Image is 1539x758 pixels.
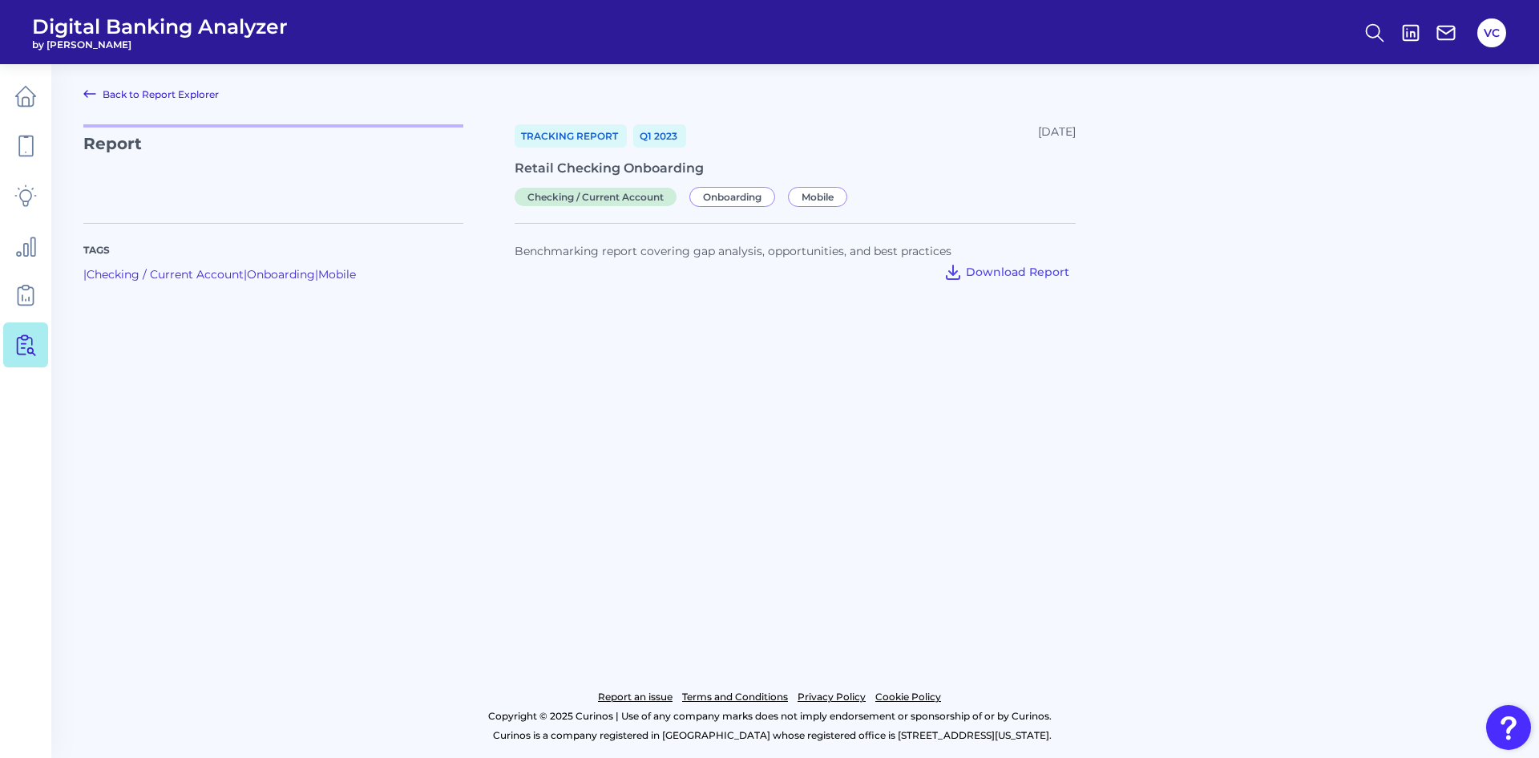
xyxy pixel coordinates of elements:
[79,707,1460,726] p: Copyright © 2025 Curinos | Use of any company marks does not imply endorsement or sponsorship of ...
[682,687,788,707] a: Terms and Conditions
[83,726,1460,745] p: Curinos is a company registered in [GEOGRAPHIC_DATA] whose registered office is [STREET_ADDRESS][...
[83,243,463,257] p: Tags
[515,188,683,204] a: Checking / Current Account
[83,84,219,103] a: Back to Report Explorer
[515,124,627,148] a: Tracking Report
[83,124,463,204] p: Report
[515,188,677,206] span: Checking / Current Account
[515,244,951,258] span: Benchmarking report covering gap analysis, opportunities, and best practices
[875,687,941,707] a: Cookie Policy
[318,267,356,282] a: Mobile
[1486,705,1531,750] button: Open Resource Center
[32,39,288,51] span: by [PERSON_NAME]
[515,160,1076,176] div: Retail Checking Onboarding
[83,267,87,282] span: |
[1477,18,1506,47] button: VC
[689,187,775,207] span: Onboarding
[798,687,866,707] a: Privacy Policy
[966,265,1069,279] span: Download Report
[87,267,244,282] a: Checking / Current Account
[689,188,782,204] a: Onboarding
[315,267,318,282] span: |
[633,124,686,148] a: Q1 2023
[598,687,673,707] a: Report an issue
[788,188,854,204] a: Mobile
[32,14,288,39] span: Digital Banking Analyzer
[937,259,1076,285] button: Download Report
[788,187,847,207] span: Mobile
[1038,124,1076,148] div: [DATE]
[247,267,315,282] a: Onboarding
[244,267,247,282] span: |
